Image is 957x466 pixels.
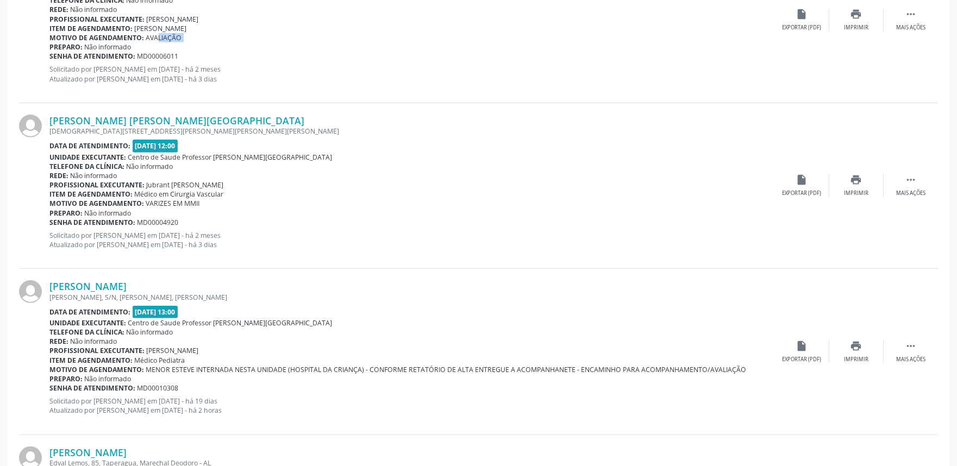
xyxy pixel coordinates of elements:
div: Imprimir [844,190,868,197]
b: Rede: [49,5,68,14]
i: insert_drive_file [796,174,808,186]
b: Telefone da clínica: [49,162,124,171]
span: [DATE] 13:00 [133,306,178,318]
b: Senha de atendimento: [49,383,135,393]
span: Médico Pediatra [135,356,185,365]
span: Médico em Cirurgia Vascular [135,190,224,199]
span: [PERSON_NAME] [147,346,199,355]
img: img [19,115,42,137]
i: insert_drive_file [796,340,808,352]
b: Profissional executante: [49,180,145,190]
b: Rede: [49,337,68,346]
a: [PERSON_NAME] [PERSON_NAME][GEOGRAPHIC_DATA] [49,115,304,127]
span: MD00010308 [137,383,179,393]
a: [PERSON_NAME] [49,280,127,292]
span: MENOR ESTEVE INTERNADA NESTA UNIDADE (HOSPITAL DA CRIANÇA) - CONFORME RETATÓRIO DE ALTA ENTREGUE ... [146,365,747,374]
img: img [19,280,42,303]
b: Item de agendamento: [49,190,133,199]
div: [PERSON_NAME], S/N, [PERSON_NAME], [PERSON_NAME] [49,293,775,302]
a: [PERSON_NAME] [49,446,127,458]
b: Data de atendimento: [49,307,130,317]
b: Rede: [49,171,68,180]
b: Motivo de agendamento: [49,33,144,42]
span: MD00004920 [137,218,179,227]
b: Item de agendamento: [49,356,133,365]
span: Jubrant [PERSON_NAME] [147,180,224,190]
i:  [905,340,917,352]
div: Mais ações [896,190,925,197]
span: [PERSON_NAME] [135,24,187,33]
span: Não informado [71,171,117,180]
b: Senha de atendimento: [49,218,135,227]
div: Exportar (PDF) [783,190,822,197]
b: Profissional executante: [49,15,145,24]
b: Item de agendamento: [49,24,133,33]
p: Solicitado por [PERSON_NAME] em [DATE] - há 2 meses Atualizado por [PERSON_NAME] em [DATE] - há 3... [49,231,775,249]
span: MD00006011 [137,52,179,61]
span: Não informado [85,42,132,52]
i:  [905,8,917,20]
span: AVALIAÇÃO [146,33,182,42]
span: Não informado [71,337,117,346]
span: [DATE] 12:00 [133,140,178,152]
span: Não informado [127,328,173,337]
span: Centro de Saude Professor [PERSON_NAME][GEOGRAPHIC_DATA] [128,318,333,328]
div: [DEMOGRAPHIC_DATA][STREET_ADDRESS][PERSON_NAME][PERSON_NAME][PERSON_NAME] [49,127,775,136]
i: print [850,340,862,352]
b: Telefone da clínica: [49,328,124,337]
i: insert_drive_file [796,8,808,20]
i:  [905,174,917,186]
span: Centro de Saude Professor [PERSON_NAME][GEOGRAPHIC_DATA] [128,153,333,162]
div: Mais ações [896,24,925,32]
b: Unidade executante: [49,318,126,328]
b: Motivo de agendamento: [49,199,144,208]
b: Unidade executante: [49,153,126,162]
i: print [850,174,862,186]
b: Senha de atendimento: [49,52,135,61]
b: Preparo: [49,374,83,383]
div: Mais ações [896,356,925,363]
i: print [850,8,862,20]
div: Imprimir [844,356,868,363]
div: Imprimir [844,24,868,32]
div: Exportar (PDF) [783,24,822,32]
span: Não informado [85,209,132,218]
b: Preparo: [49,42,83,52]
span: Não informado [71,5,117,14]
span: Não informado [127,162,173,171]
b: Data de atendimento: [49,141,130,150]
p: Solicitado por [PERSON_NAME] em [DATE] - há 19 dias Atualizado por [PERSON_NAME] em [DATE] - há 2... [49,396,775,415]
b: Motivo de agendamento: [49,365,144,374]
b: Preparo: [49,209,83,218]
b: Profissional executante: [49,346,145,355]
div: Exportar (PDF) [783,356,822,363]
span: Não informado [85,374,132,383]
span: VARIZES EM MMII [146,199,200,208]
p: Solicitado por [PERSON_NAME] em [DATE] - há 2 meses Atualizado por [PERSON_NAME] em [DATE] - há 3... [49,65,775,83]
span: [PERSON_NAME] [147,15,199,24]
